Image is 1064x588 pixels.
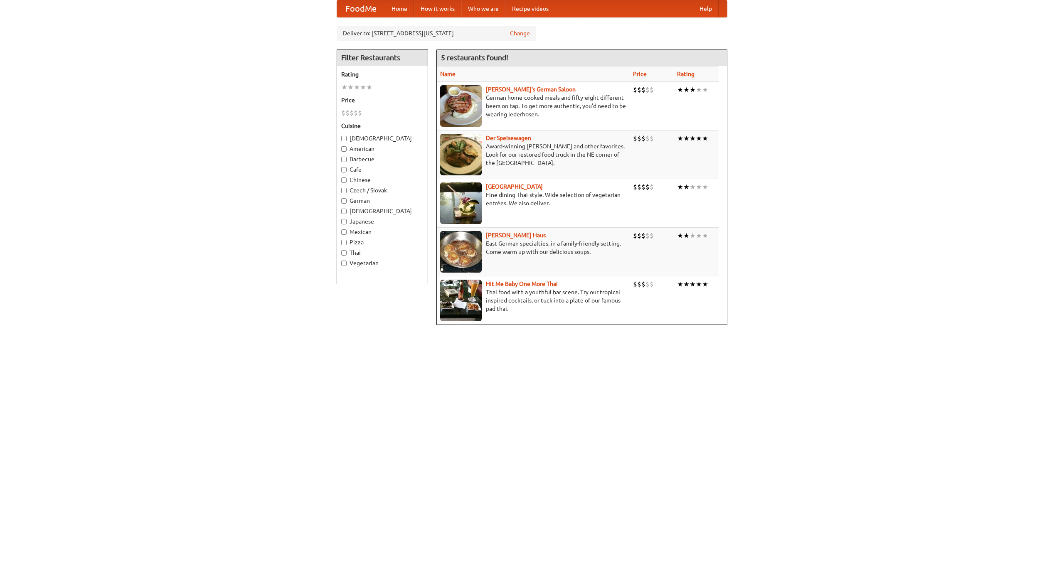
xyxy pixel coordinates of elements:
[637,231,641,240] li: $
[440,93,626,118] p: German home-cooked meals and fifty-eight different beers on tap. To get more authentic, you'd nee...
[696,280,702,289] li: ★
[683,182,690,192] li: ★
[693,0,719,17] a: Help
[486,86,576,93] a: [PERSON_NAME]'s German Saloon
[341,228,424,236] label: Mexican
[440,280,482,321] img: babythai.jpg
[341,157,347,162] input: Barbecue
[341,186,424,194] label: Czech / Slovak
[337,0,385,17] a: FoodMe
[358,108,362,118] li: $
[341,134,424,143] label: [DEMOGRAPHIC_DATA]
[683,231,690,240] li: ★
[696,231,702,240] li: ★
[341,136,347,141] input: [DEMOGRAPHIC_DATA]
[350,108,354,118] li: $
[345,108,350,118] li: $
[690,134,696,143] li: ★
[683,85,690,94] li: ★
[337,26,536,41] div: Deliver to: [STREET_ADDRESS][US_STATE]
[702,134,708,143] li: ★
[341,238,424,246] label: Pizza
[510,29,530,37] a: Change
[645,134,650,143] li: $
[341,259,424,267] label: Vegetarian
[690,280,696,289] li: ★
[486,183,543,190] a: [GEOGRAPHIC_DATA]
[641,231,645,240] li: $
[677,85,683,94] li: ★
[341,229,347,235] input: Mexican
[341,108,345,118] li: $
[633,71,647,77] a: Price
[341,217,424,226] label: Japanese
[341,96,424,104] h5: Price
[677,71,695,77] a: Rating
[461,0,505,17] a: Who we are
[633,280,637,289] li: $
[440,239,626,256] p: East German specialties, in a family-friendly setting. Come warm up with our delicious soups.
[341,188,347,193] input: Czech / Slovak
[637,134,641,143] li: $
[633,134,637,143] li: $
[641,182,645,192] li: $
[341,198,347,204] input: German
[702,231,708,240] li: ★
[637,182,641,192] li: $
[440,71,456,77] a: Name
[440,231,482,273] img: kohlhaus.jpg
[650,85,654,94] li: $
[486,135,531,141] a: Der Speisewagen
[633,231,637,240] li: $
[341,70,424,79] h5: Rating
[486,232,546,239] a: [PERSON_NAME] Haus
[341,165,424,174] label: Cafe
[683,280,690,289] li: ★
[633,182,637,192] li: $
[341,167,347,172] input: Cafe
[347,83,354,92] li: ★
[702,182,708,192] li: ★
[440,288,626,313] p: Thai food with a youthful bar scene. Try our tropical inspired cocktails, or tuck into a plate of...
[633,85,637,94] li: $
[641,280,645,289] li: $
[677,134,683,143] li: ★
[354,83,360,92] li: ★
[341,207,424,215] label: [DEMOGRAPHIC_DATA]
[645,182,650,192] li: $
[341,83,347,92] li: ★
[690,85,696,94] li: ★
[341,176,424,184] label: Chinese
[341,197,424,205] label: German
[440,182,482,224] img: satay.jpg
[341,145,424,153] label: American
[341,155,424,163] label: Barbecue
[683,134,690,143] li: ★
[702,85,708,94] li: ★
[696,85,702,94] li: ★
[440,134,482,175] img: speisewagen.jpg
[341,248,424,257] label: Thai
[440,85,482,127] img: esthers.jpg
[341,250,347,256] input: Thai
[341,261,347,266] input: Vegetarian
[486,280,558,287] a: Hit Me Baby One More Thai
[440,142,626,167] p: Award-winning [PERSON_NAME] and other favorites. Look for our restored food truck in the NE corne...
[696,134,702,143] li: ★
[341,122,424,130] h5: Cuisine
[641,85,645,94] li: $
[341,177,347,183] input: Chinese
[441,54,508,62] ng-pluralize: 5 restaurants found!
[637,85,641,94] li: $
[677,231,683,240] li: ★
[677,182,683,192] li: ★
[650,280,654,289] li: $
[690,182,696,192] li: ★
[637,280,641,289] li: $
[337,49,428,66] h4: Filter Restaurants
[341,219,347,224] input: Japanese
[645,231,650,240] li: $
